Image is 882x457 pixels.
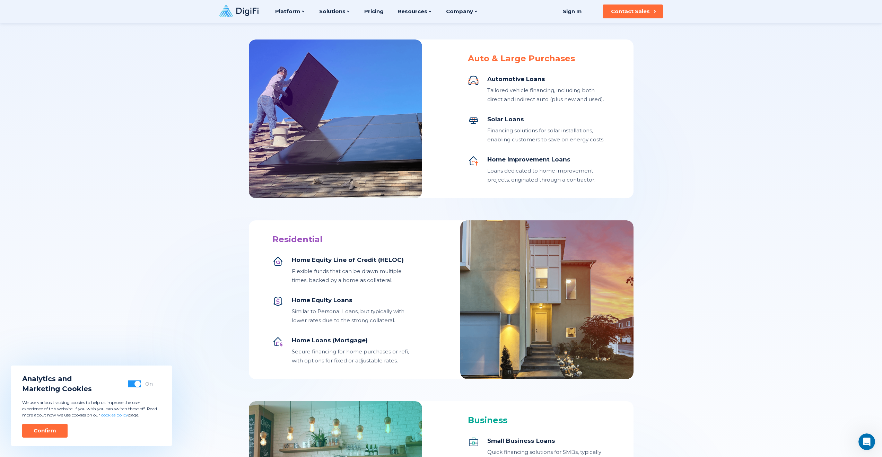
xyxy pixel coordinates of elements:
[487,155,610,164] div: Home Improvement Loans
[487,437,610,445] div: Small Business Loans
[22,384,92,394] span: Marketing Cookies
[272,234,414,245] div: Residential
[292,267,414,285] div: Flexible funds that can be drawn multiple times, backed by a home as collateral.
[145,380,153,387] div: On
[22,374,92,384] span: Analytics and
[487,75,610,83] div: Automotive Loans
[34,427,56,434] div: Confirm
[468,415,610,425] div: Business
[487,86,610,104] div: Tailored vehicle financing, including both direct and indirect auto (plus new and used).
[611,8,650,15] div: Contact Sales
[22,424,68,438] button: Confirm
[554,5,590,18] a: Sign In
[292,296,414,304] div: Home Equity Loans
[292,336,414,344] div: Home Loans (Mortgage)
[603,5,663,18] button: Contact Sales
[487,115,610,123] div: Solar Loans
[292,307,414,325] div: Similar to Personal Loans, but typically with lower rates due to the strong collateral.
[249,39,422,198] img: Auto & Large Purchases
[101,412,128,418] a: cookies policy
[858,433,875,450] iframe: Intercom live chat
[292,347,414,365] div: Secure financing for home purchases or refi, with options for fixed or adjustable rates.
[460,220,634,379] img: Residential
[468,53,610,64] div: Auto & Large Purchases
[22,399,161,418] p: We use various tracking cookies to help us improve the user experience of this website. If you wi...
[487,126,610,144] div: Financing solutions for solar installations, enabling customers to save on energy costs.
[292,256,414,264] div: Home Equity Line of Credit (HELOC)
[487,166,610,184] div: Loans dedicated to home improvement projects, originated through a contractor.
